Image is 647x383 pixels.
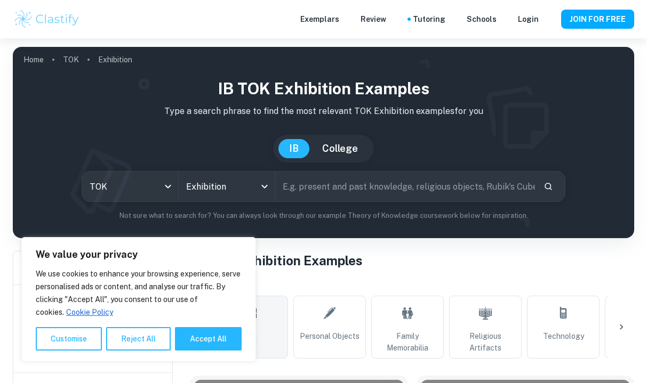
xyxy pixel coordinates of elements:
[561,10,634,29] button: JOIN FOR FREE
[518,13,539,25] a: Login
[311,139,369,158] button: College
[300,13,339,25] p: Exemplars
[467,13,497,25] a: Schools
[63,52,79,67] a: TOK
[106,327,171,351] button: Reject All
[361,13,386,25] p: Review
[300,330,360,342] span: Personal Objects
[21,105,626,118] p: Type a search phrase to find the most relevant TOK Exhibition examples for you
[376,330,439,354] span: Family Memorabilia
[21,237,256,362] div: We value your privacy
[21,77,626,101] h1: IB TOK Exhibition examples
[23,52,44,67] a: Home
[13,47,634,238] img: profile cover
[190,279,634,291] h6: Topic
[454,330,517,354] span: Religious Artifacts
[36,327,102,351] button: Customise
[36,248,242,261] p: We value your privacy
[179,172,275,201] div: Exhibition
[190,251,634,270] h1: All TOK Exhibition Examples
[547,17,553,22] button: Help and Feedback
[98,54,132,66] p: Exhibition
[278,139,309,158] button: IB
[82,172,178,201] div: TOK
[539,177,557,195] button: Search
[66,307,114,317] a: Cookie Policy
[175,327,242,351] button: Accept All
[36,267,242,319] p: We use cookies to enhance your browsing experience, serve personalised ads or content, and analys...
[543,330,584,342] span: Technology
[413,13,445,25] a: Tutoring
[21,210,626,221] p: Not sure what to search for? You can always look through our example Theory of Knowledge coursewo...
[275,172,535,201] input: E.g. present and past knowledge, religious objects, Rubik's Cube...
[13,9,81,30] img: Clastify logo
